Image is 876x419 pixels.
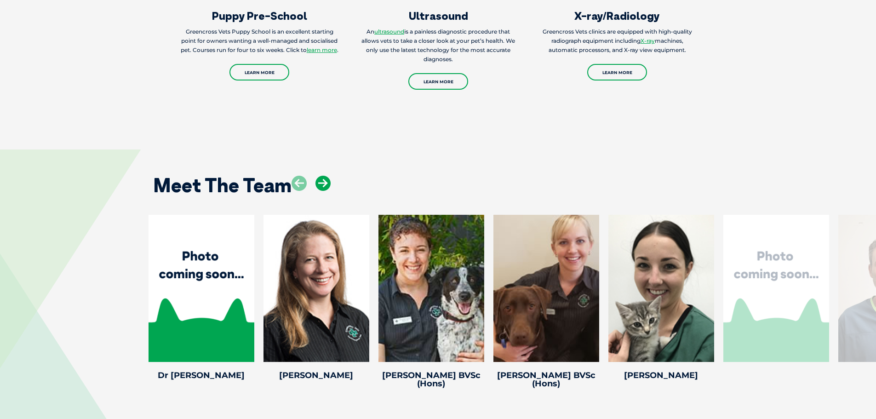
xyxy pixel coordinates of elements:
[229,64,289,80] a: Learn More
[493,371,599,388] h4: [PERSON_NAME] BVSc (Hons)
[858,42,867,51] button: Search
[153,176,292,195] h2: Meet The Team
[181,27,338,55] p: Greencross Vets Puppy School is an excellent starting point for owners wanting a well-managed and...
[538,27,696,55] p: Greencross Vets clinics are equipped with high-quality radiograph equipment including machines, a...
[587,64,647,80] a: Learn More
[307,46,337,53] a: learn more
[374,28,404,35] a: ultrasound
[360,10,517,21] h3: Ultrasound
[408,73,468,90] a: Learn More
[149,371,254,379] h4: Dr [PERSON_NAME]
[263,371,369,379] h4: [PERSON_NAME]
[181,10,338,21] h3: Puppy Pre-School
[641,37,655,44] a: X-ray
[378,371,484,388] h4: [PERSON_NAME] BVSc (Hons)
[608,371,714,379] h4: [PERSON_NAME]
[360,27,517,64] p: An is a painless diagnostic procedure that allows vets to take a closer look at your pet’s health...
[538,10,696,21] h3: X-ray/Radiology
